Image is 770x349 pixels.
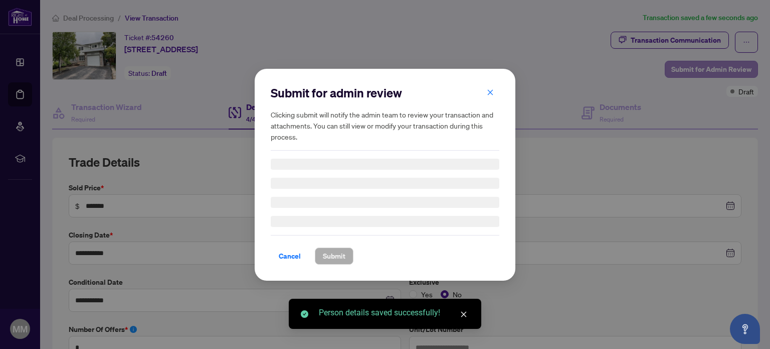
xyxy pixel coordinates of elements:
span: check-circle [301,310,308,318]
button: Submit [315,248,353,265]
h2: Submit for admin review [271,85,499,101]
button: Open asap [730,314,760,344]
span: close [487,88,494,95]
div: Person details saved successfully! [319,307,469,319]
button: Cancel [271,248,309,265]
h5: Clicking submit will notify the admin team to review your transaction and attachments. You can st... [271,109,499,142]
span: close [460,311,467,318]
span: Cancel [279,248,301,264]
a: Close [458,309,469,320]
